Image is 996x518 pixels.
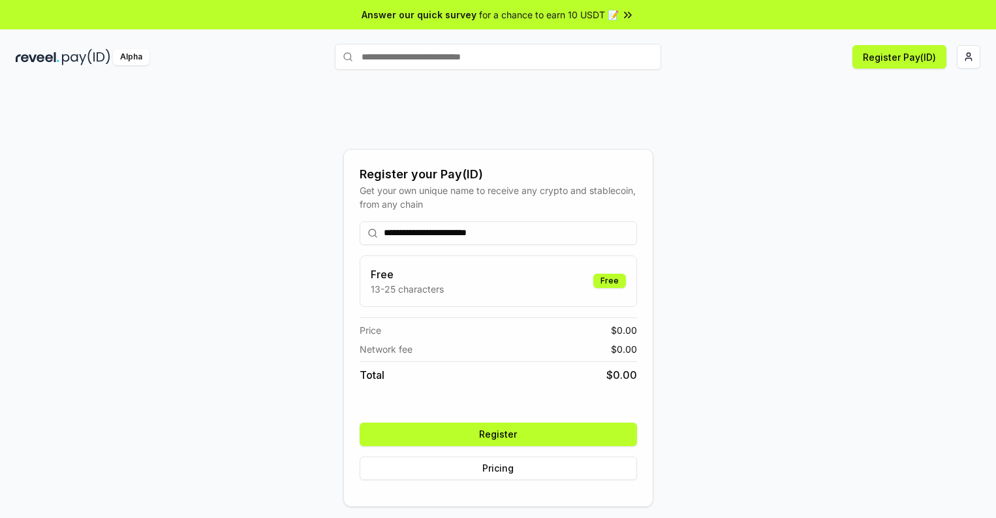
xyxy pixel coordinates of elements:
[593,274,626,288] div: Free
[479,8,619,22] span: for a chance to earn 10 USDT 📝
[113,49,149,65] div: Alpha
[360,457,637,480] button: Pricing
[360,342,412,356] span: Network fee
[360,165,637,184] div: Register your Pay(ID)
[371,267,444,282] h3: Free
[62,49,110,65] img: pay_id
[360,367,384,383] span: Total
[611,323,637,337] span: $ 0.00
[360,184,637,211] div: Get your own unique name to receive any crypto and stablecoin, from any chain
[371,282,444,296] p: 13-25 characters
[606,367,637,383] span: $ 0.00
[360,423,637,446] button: Register
[16,49,59,65] img: reveel_dark
[360,323,381,337] span: Price
[852,45,946,69] button: Register Pay(ID)
[611,342,637,356] span: $ 0.00
[362,8,476,22] span: Answer our quick survey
